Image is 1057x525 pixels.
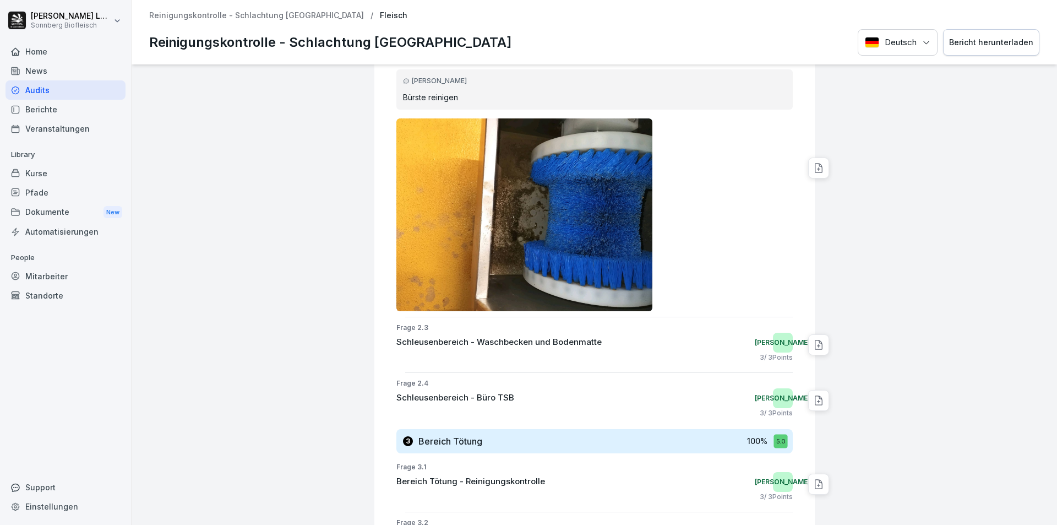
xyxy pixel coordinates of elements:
[760,353,793,362] p: 3 / 3 Points
[6,202,126,223] div: Dokumente
[6,183,126,202] a: Pfade
[396,336,602,349] p: Schleusenbereich - Waschbecken und Bodenmatte
[6,222,126,241] a: Automatisierungen
[773,472,793,492] div: [PERSON_NAME]
[6,119,126,138] a: Veranstaltungen
[760,408,793,418] p: 3 / 3 Points
[31,12,111,21] p: [PERSON_NAME] Lumetsberger
[6,61,126,80] a: News
[103,206,122,219] div: New
[858,29,938,56] button: Language
[943,29,1039,56] button: Bericht herunterladen
[885,36,917,49] p: Deutsch
[773,434,787,448] div: 5.0
[6,164,126,183] a: Kurse
[403,91,786,103] p: Bürste reinigen
[418,435,482,447] h3: Bereich Tötung
[396,378,793,388] p: Frage 2.4
[747,435,767,447] p: 100 %
[865,37,879,48] img: Deutsch
[396,392,514,404] p: Schleusenbereich - Büro TSB
[149,11,364,20] a: Reinigungskontrolle - Schlachtung [GEOGRAPHIC_DATA]
[773,388,793,408] div: [PERSON_NAME]
[6,267,126,286] a: Mitarbeiter
[6,100,126,119] a: Berichte
[949,36,1033,48] div: Bericht herunterladen
[396,462,793,472] p: Frage 3.1
[31,21,111,29] p: Sonnberg Biofleisch
[760,492,793,502] p: 3 / 3 Points
[396,323,793,333] p: Frage 2.3
[6,80,126,100] a: Audits
[6,202,126,223] a: DokumenteNew
[6,42,126,61] a: Home
[403,436,413,446] div: 3
[6,146,126,164] p: Library
[396,118,652,311] img: frk45gf3m7nhbbq5cn9cwym7.png
[396,475,545,488] p: Bereich Tötung - Reinigungskontrolle
[6,286,126,305] a: Standorte
[149,33,511,52] p: Reinigungskontrolle - Schlachtung [GEOGRAPHIC_DATA]
[6,497,126,516] a: Einstellungen
[380,11,407,20] p: Fleisch
[371,11,373,20] p: /
[773,333,793,353] div: [PERSON_NAME]
[6,478,126,497] div: Support
[6,249,126,267] p: People
[403,76,786,86] div: [PERSON_NAME]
